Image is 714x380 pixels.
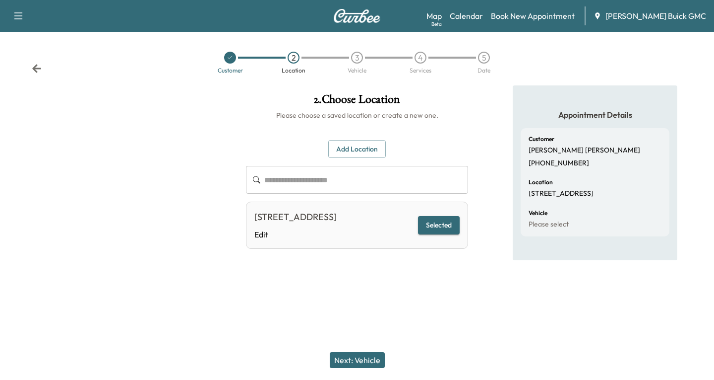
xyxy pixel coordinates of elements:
[605,10,706,22] span: [PERSON_NAME] Buick GMC
[282,68,305,74] div: Location
[418,216,460,234] button: Selected
[410,68,431,74] div: Services
[478,52,490,64] div: 5
[254,228,337,240] a: Edit
[328,140,386,158] button: Add Location
[491,10,575,22] a: Book New Appointment
[246,93,468,110] h1: 2 . Choose Location
[288,52,299,64] div: 2
[348,68,366,74] div: Vehicle
[521,109,669,120] h5: Appointment Details
[246,110,468,120] h6: Please choose a saved location or create a new one.
[330,352,385,368] button: Next: Vehicle
[32,64,42,74] div: Back
[426,10,442,22] a: MapBeta
[431,20,442,28] div: Beta
[529,179,553,185] h6: Location
[529,146,640,155] p: [PERSON_NAME] [PERSON_NAME]
[351,52,363,64] div: 3
[529,220,569,229] p: Please select
[529,136,554,142] h6: Customer
[529,210,547,216] h6: Vehicle
[529,159,589,168] p: [PHONE_NUMBER]
[333,9,381,23] img: Curbee Logo
[477,68,490,74] div: Date
[218,68,243,74] div: Customer
[254,210,337,224] div: [STREET_ADDRESS]
[415,52,426,64] div: 4
[529,189,594,198] p: [STREET_ADDRESS]
[450,10,483,22] a: Calendar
